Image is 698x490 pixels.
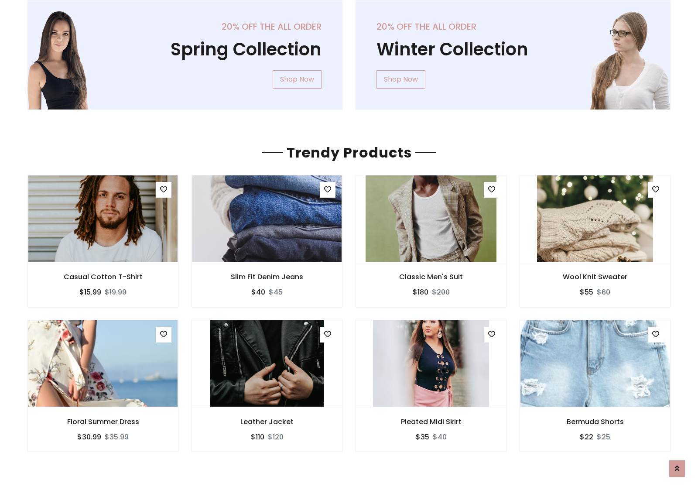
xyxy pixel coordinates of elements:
[192,273,342,281] h6: Slim Fit Denim Jeans
[580,288,593,296] h6: $55
[273,70,322,89] a: Shop Now
[413,288,428,296] h6: $180
[48,21,322,32] h5: 20% off the all order
[269,287,283,297] del: $45
[48,39,322,60] h1: Spring Collection
[376,70,425,89] a: Shop Now
[251,288,265,296] h6: $40
[105,432,129,442] del: $35.99
[376,39,650,60] h1: Winter Collection
[79,288,101,296] h6: $15.99
[105,287,127,297] del: $19.99
[192,418,342,426] h6: Leather Jacket
[77,433,101,441] h6: $30.99
[520,418,670,426] h6: Bermuda Shorts
[376,21,650,32] h5: 20% off the all order
[580,433,593,441] h6: $22
[251,433,264,441] h6: $110
[356,273,506,281] h6: Classic Men's Suit
[432,287,450,297] del: $200
[28,273,178,281] h6: Casual Cotton T-Shirt
[356,418,506,426] h6: Pleated Midi Skirt
[520,273,670,281] h6: Wool Knit Sweater
[597,432,610,442] del: $25
[597,287,610,297] del: $60
[28,418,178,426] h6: Floral Summer Dress
[268,432,284,442] del: $120
[416,433,429,441] h6: $35
[283,143,415,162] span: Trendy Products
[433,432,447,442] del: $40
